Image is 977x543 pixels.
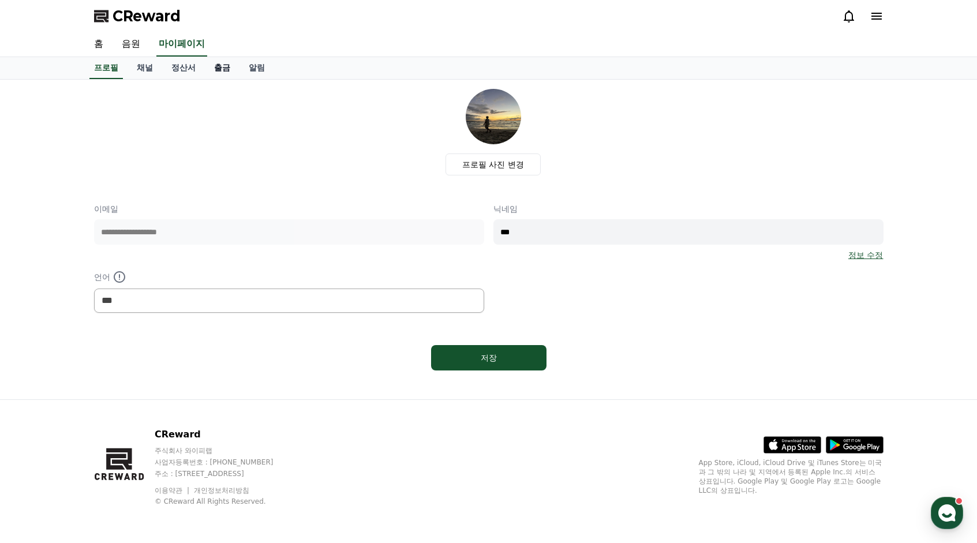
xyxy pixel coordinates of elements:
div: 저장 [454,352,523,364]
a: 설정 [149,366,222,395]
p: 언어 [94,270,484,284]
p: 이메일 [94,203,484,215]
span: 설정 [178,383,192,392]
a: 마이페이지 [156,32,207,57]
p: 사업자등록번호 : [PHONE_NUMBER] [155,458,295,467]
span: 홈 [36,383,43,392]
a: 출금 [205,57,239,79]
a: 대화 [76,366,149,395]
a: 알림 [239,57,274,79]
p: CReward [155,428,295,441]
span: CReward [113,7,181,25]
span: 대화 [106,384,119,393]
p: 주소 : [STREET_ADDRESS] [155,469,295,478]
p: © CReward All Rights Reserved. [155,497,295,506]
img: profile_image [466,89,521,144]
a: CReward [94,7,181,25]
button: 저장 [431,345,546,370]
a: 채널 [128,57,162,79]
a: 이용약관 [155,486,191,495]
p: App Store, iCloud, iCloud Drive 및 iTunes Store는 미국과 그 밖의 나라 및 지역에서 등록된 Apple Inc.의 서비스 상표입니다. Goo... [699,458,884,495]
a: 프로필 [89,57,123,79]
a: 개인정보처리방침 [194,486,249,495]
a: 정보 수정 [848,249,883,261]
label: 프로필 사진 변경 [446,153,541,175]
p: 주식회사 와이피랩 [155,446,295,455]
p: 닉네임 [493,203,884,215]
a: 홈 [85,32,113,57]
a: 음원 [113,32,149,57]
a: 홈 [3,366,76,395]
a: 정산서 [162,57,205,79]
